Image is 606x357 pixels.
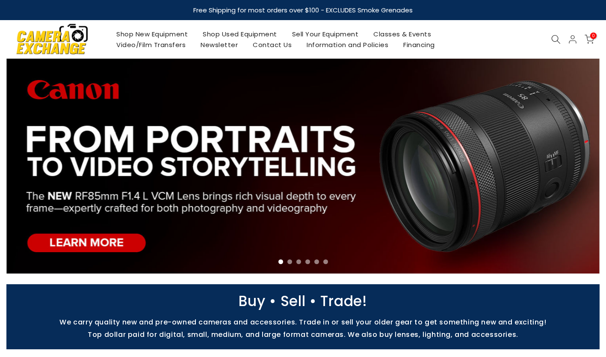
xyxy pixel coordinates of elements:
[245,39,299,50] a: Contact Us
[314,259,319,264] li: Page dot 5
[366,29,439,39] a: Classes & Events
[323,259,328,264] li: Page dot 6
[195,29,285,39] a: Shop Used Equipment
[585,35,594,44] a: 0
[2,330,604,339] p: Top dollar paid for digital, small, medium, and large format cameras. We also buy lenses, lightin...
[299,39,396,50] a: Information and Policies
[287,259,292,264] li: Page dot 2
[109,39,193,50] a: Video/Film Transfers
[109,29,195,39] a: Shop New Equipment
[2,318,604,326] p: We carry quality new and pre-owned cameras and accessories. Trade in or sell your older gear to g...
[278,259,283,264] li: Page dot 1
[193,39,245,50] a: Newsletter
[2,297,604,305] p: Buy • Sell • Trade!
[193,6,413,15] strong: Free Shipping for most orders over $100 - EXCLUDES Smoke Grenades
[396,39,443,50] a: Financing
[284,29,366,39] a: Sell Your Equipment
[305,259,310,264] li: Page dot 4
[296,259,301,264] li: Page dot 3
[590,33,597,39] span: 0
